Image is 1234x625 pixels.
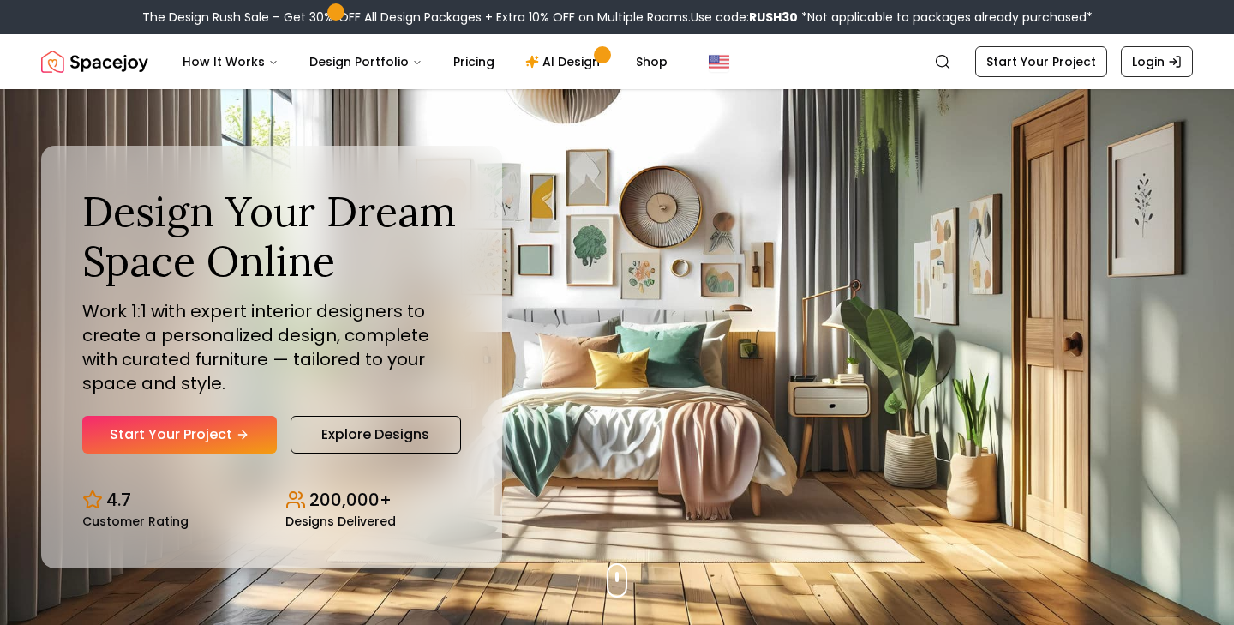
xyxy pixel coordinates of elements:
a: Explore Designs [291,416,461,454]
nav: Global [41,34,1193,89]
button: How It Works [169,45,292,79]
div: The Design Rush Sale – Get 30% OFF All Design Packages + Extra 10% OFF on Multiple Rooms. [142,9,1093,26]
img: Spacejoy Logo [41,45,148,79]
nav: Main [169,45,681,79]
p: Work 1:1 with expert interior designers to create a personalized design, complete with curated fu... [82,299,461,395]
small: Designs Delivered [285,515,396,527]
a: AI Design [512,45,619,79]
a: Login [1121,46,1193,77]
small: Customer Rating [82,515,189,527]
span: Use code: [691,9,798,26]
p: 4.7 [106,488,131,512]
b: RUSH30 [749,9,798,26]
a: Start Your Project [82,416,277,454]
a: Start Your Project [975,46,1107,77]
a: Shop [622,45,681,79]
span: *Not applicable to packages already purchased* [798,9,1093,26]
a: Pricing [440,45,508,79]
img: United States [709,51,729,72]
div: Design stats [82,474,461,527]
h1: Design Your Dream Space Online [82,187,461,285]
a: Spacejoy [41,45,148,79]
button: Design Portfolio [296,45,436,79]
p: 200,000+ [309,488,392,512]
